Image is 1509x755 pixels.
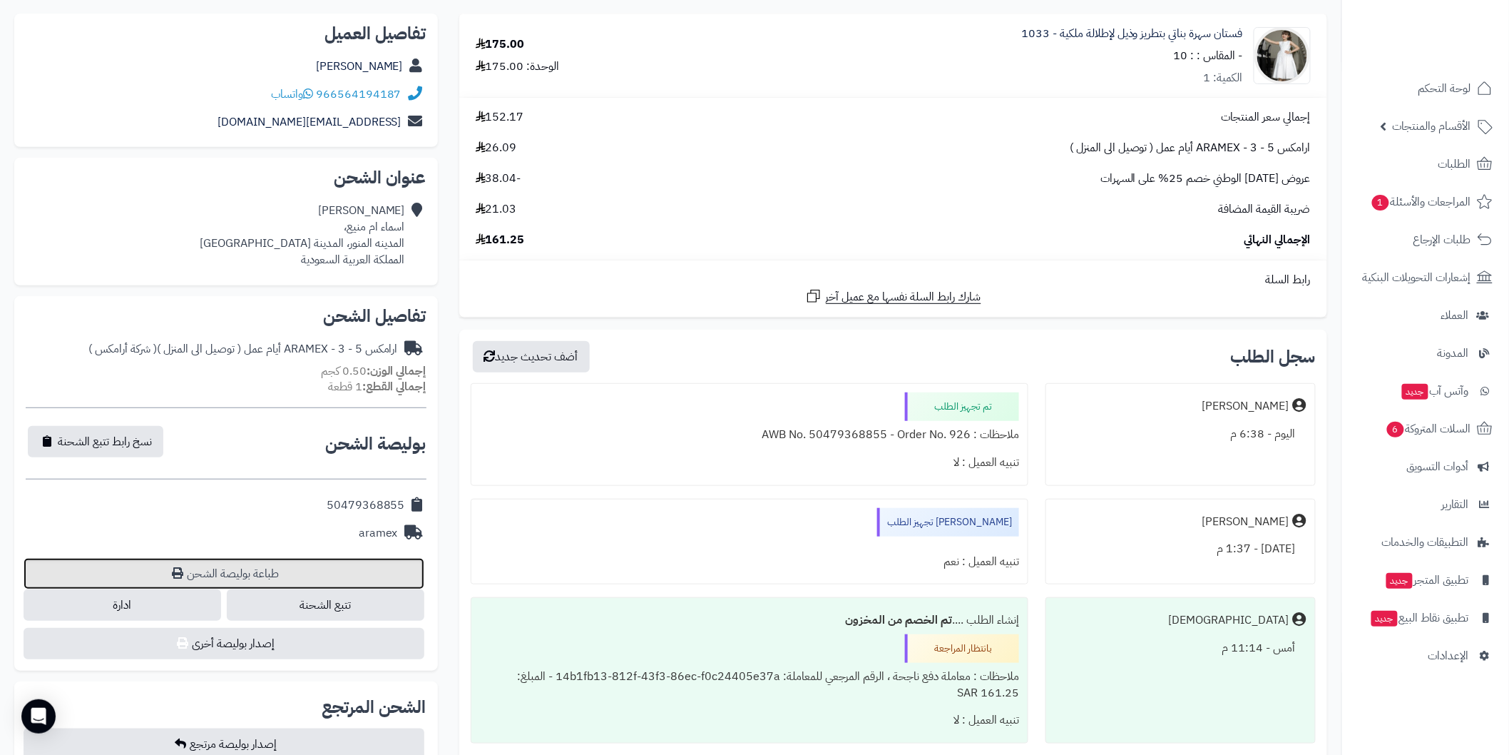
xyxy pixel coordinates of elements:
[218,113,401,131] a: [EMAIL_ADDRESS][DOMAIN_NAME]
[1363,268,1471,288] span: إشعارات التحويلات البنكية
[28,426,163,457] button: نسخ رابط تتبع الشحنة
[476,140,517,156] span: 26.09
[1386,421,1404,437] span: 6
[24,558,424,589] a: طباعة بوليصة الشحن
[1371,194,1389,211] span: 1
[1371,192,1471,212] span: المراجعات والأسئلة
[905,392,1019,421] div: تم تجهيز الطلب
[1442,495,1469,515] span: التقارير
[1021,26,1243,42] a: فستان سهرة بناتي بتطريز وذيل لإطلالة ملكية - 1033
[476,36,525,53] div: 175.00
[316,86,401,103] a: 966564194187
[1371,611,1398,627] span: جديد
[1100,171,1311,187] span: عروض [DATE] الوطني خصم 25% على السهرات
[1351,71,1500,106] a: لوحة التحكم
[1351,412,1500,446] a: السلات المتروكة6
[327,497,405,514] div: 50479368855
[476,201,517,218] span: 21.03
[1174,47,1243,64] small: - المقاس : : 10
[480,421,1019,449] div: ملاحظات : AWB No. 50479368855 - Order No. 926
[24,628,424,659] button: إصدار بوليصة أخرى
[328,378,426,395] small: 1 قطعة
[1412,29,1495,59] img: logo-2.png
[845,612,952,629] b: تم الخصم من المخزون
[1351,601,1500,635] a: تطبيق نقاط البيعجديد
[1222,109,1311,126] span: إجمالي سعر المنتجات
[1385,570,1469,590] span: تطبيق المتجر
[1231,348,1316,365] h3: سجل الطلب
[1438,343,1469,363] span: المدونة
[1351,298,1500,333] a: العملاء
[1351,450,1500,484] a: أدوات التسويق
[1169,612,1289,629] div: [DEMOGRAPHIC_DATA]
[1351,525,1500,559] a: التطبيقات والخدمات
[476,109,524,126] span: 152.17
[1204,70,1243,86] div: الكمية: 1
[1244,232,1311,248] span: الإجمالي النهائي
[1351,147,1500,181] a: الطلبات
[1351,487,1500,522] a: التقارير
[1386,573,1413,589] span: جديد
[1386,419,1471,439] span: السلات المتروكة
[480,548,1019,576] div: تنبيه العميل : نعم
[88,340,157,358] span: ( شركة أرامكس )
[480,663,1019,707] div: ملاحظات : معاملة دفع ناجحة ، الرقم المرجعي للمعاملة: 14b1fb13-812f-43f3-86ec-f0c24405e37a - المبل...
[26,308,426,325] h2: تفاصيل الشحن
[1351,185,1500,219] a: المراجعات والأسئلة1
[58,433,152,450] span: نسخ رابط تتبع الشحنة
[465,272,1321,288] div: رابط السلة
[1407,457,1469,477] span: أدوات التسويق
[1202,398,1289,415] div: [PERSON_NAME]
[1202,514,1289,530] div: [PERSON_NAME]
[1413,230,1471,250] span: طلبات الإرجاع
[26,169,426,186] h2: عنوان الشحن
[1402,384,1428,400] span: جديد
[1441,305,1469,325] span: العملاء
[1370,608,1469,628] span: تطبيق نقاط البيع
[877,508,1019,537] div: [PERSON_NAME] تجهيز الطلب
[321,363,426,380] small: 0.50 كجم
[905,634,1019,663] div: بانتظار المراجعة
[1219,201,1311,218] span: ضريبة القيمة المضافة
[1254,27,1310,84] img: 1756220308-413A5103-90x90.jpeg
[1055,420,1306,448] div: اليوم - 6:38 م
[1351,639,1500,673] a: الإعدادات
[473,341,590,373] button: أضف تحديث جديد
[1401,381,1469,401] span: وآتس آب
[227,589,424,621] a: تتبع الشحنة
[88,341,398,358] div: ارامكس ARAMEX - 3 - 5 أيام عمل ( توصيل الى المنزل )
[26,25,426,42] h2: تفاصيل العميل
[316,58,403,75] a: [PERSON_NAME]
[1438,154,1471,174] span: الطلبات
[1351,374,1500,408] a: وآتس آبجديد
[826,289,981,305] span: شارك رابط السلة نفسها مع عميل آخر
[325,435,426,452] h2: بوليصة الشحن
[476,232,525,248] span: 161.25
[24,589,221,621] a: ادارة
[1351,223,1500,257] a: طلبات الإرجاع
[1070,140,1311,156] span: ارامكس ARAMEX - 3 - 5 أيام عمل ( توصيل الى المنزل )
[21,699,56,734] div: Open Intercom Messenger
[805,288,981,305] a: شارك رابط السلة نفسها مع عميل آخر
[480,706,1019,734] div: تنبيه العميل : لا
[476,171,521,187] span: -38.04
[1393,116,1471,136] span: الأقسام والمنتجات
[476,59,560,75] div: الوحدة: 175.00
[1382,532,1469,552] span: التطبيقات والخدمات
[367,363,426,380] strong: إجمالي الوزن:
[1055,535,1306,563] div: [DATE] - 1:37 م
[271,86,313,103] a: واتساب
[1351,563,1500,597] a: تطبيق المتجرجديد
[1351,260,1500,295] a: إشعارات التحويلات البنكية
[480,607,1019,634] div: إنشاء الطلب ....
[1418,78,1471,98] span: لوحة التحكم
[1351,336,1500,370] a: المدونة
[322,699,426,716] h2: الشحن المرتجع
[480,449,1019,477] div: تنبيه العميل : لا
[359,525,398,542] div: aramex
[362,378,426,395] strong: إجمالي القطع:
[1428,646,1469,666] span: الإعدادات
[1055,634,1306,662] div: أمس - 11:14 م
[200,203,405,268] div: [PERSON_NAME] اسماء ام منيع، المدينه المنور، المدينة [GEOGRAPHIC_DATA] المملكة العربية السعودية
